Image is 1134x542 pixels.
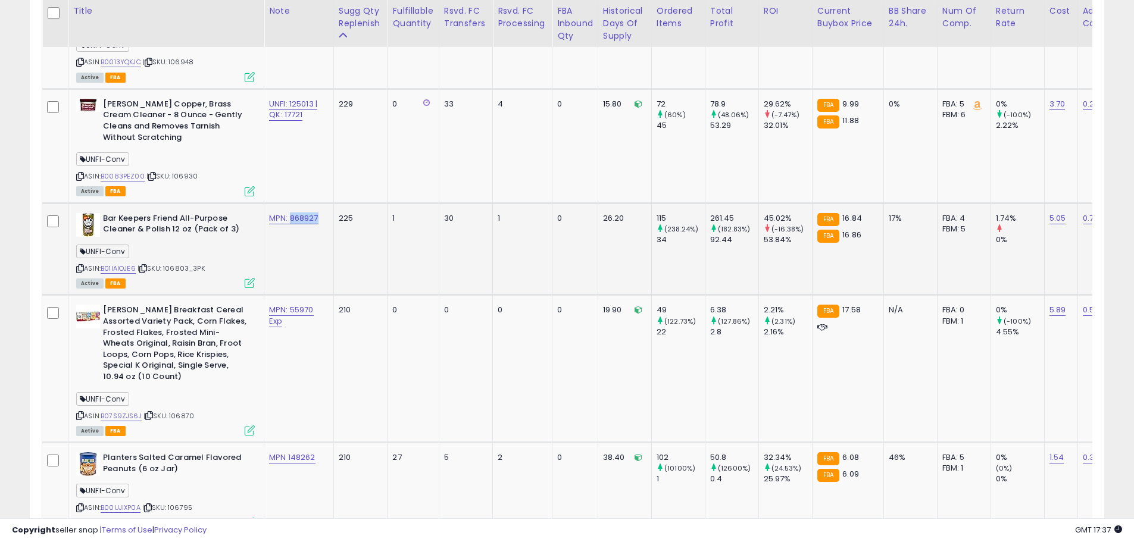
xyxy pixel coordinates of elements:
div: 19.90 [603,305,642,315]
span: FBA [105,186,126,196]
div: ASIN: [76,8,255,81]
div: FBA: 0 [942,305,982,315]
a: B0083PEZ00 [101,171,145,181]
div: 2.16% [764,327,812,337]
span: | SKU: 106870 [143,411,194,421]
small: FBA [817,213,839,226]
div: Cost [1049,5,1073,17]
div: 0 [557,213,589,224]
div: seller snap | | [12,525,207,536]
b: Bar Keepers Friend All-Purpose Cleaner & Polish 12 oz (Pack of 3) [103,213,248,238]
div: FBA: 5 [942,99,982,109]
a: B07S9ZJS6J [101,411,142,421]
div: 4.55% [996,327,1044,337]
div: 50.8 [710,452,758,463]
div: 30 [444,213,484,224]
div: 45.02% [764,213,812,224]
div: Fulfillable Quantity [392,5,433,30]
a: MPN: 868927 [269,212,318,224]
div: 6.38 [710,305,758,315]
div: ASIN: [76,305,255,434]
small: (2.31%) [771,317,795,326]
div: 2.8 [710,327,758,337]
div: 0% [996,474,1044,484]
small: (10100%) [664,463,695,473]
small: (127.86%) [718,317,750,326]
span: 9.99 [842,98,859,109]
small: FBA [817,305,839,318]
div: 229 [339,99,379,109]
div: 4 [498,99,543,109]
div: 72 [657,99,705,109]
div: N/A [889,305,928,315]
a: B01IAIOJE6 [101,264,136,274]
span: 17.58 [842,304,861,315]
div: 0 [392,99,429,109]
span: | SKU: 106795 [142,503,192,512]
small: FBA [817,115,839,129]
div: 78.9 [710,99,758,109]
div: 2 [498,452,543,463]
div: FBM: 1 [942,316,982,327]
div: 32.34% [764,452,812,463]
span: 16.84 [842,212,862,224]
div: Num of Comp. [942,5,986,30]
span: 16.86 [842,229,861,240]
small: (12600%) [718,463,751,473]
img: 41oJdNT6WaL._SL40_.jpg [76,99,100,112]
span: 2025-08-17 17:37 GMT [1075,524,1122,535]
small: (48.06%) [718,110,749,120]
a: MPN 148262 [269,452,315,463]
div: 27 [392,452,429,463]
div: 26.20 [603,213,642,224]
div: 29.62% [764,99,812,109]
small: (122.73%) [664,317,696,326]
div: 0% [996,305,1044,315]
div: 0.4 [710,474,758,484]
div: 0% [996,234,1044,245]
div: FBA: 4 [942,213,982,224]
div: 53.84% [764,234,812,245]
div: ASIN: [76,99,255,195]
span: All listings currently available for purchase on Amazon [76,73,104,83]
div: ASIN: [76,213,255,287]
b: [PERSON_NAME] Breakfast Cereal Assorted Variety Pack, Corn Flakes, Frosted Flakes, Frosted Mini-W... [103,305,248,385]
div: FBM: 1 [942,463,982,474]
span: | SKU: 106948 [143,57,193,67]
div: 0 [392,305,429,315]
small: (-16.38%) [771,224,804,234]
div: Historical Days Of Supply [603,5,646,42]
span: | SKU: 106803_3PK [138,264,205,273]
div: Rsvd. FC Transfers [444,5,488,30]
a: B00UJIXP0A [101,503,140,513]
small: (182.83%) [718,224,750,234]
div: 17% [889,213,928,224]
span: 6.09 [842,468,859,480]
span: All listings currently available for purchase on Amazon [76,186,104,196]
div: 0% [996,99,1044,109]
span: 11.88 [842,115,859,126]
small: FBA [817,469,839,482]
div: 115 [657,213,705,224]
span: FBA [105,426,126,436]
span: All listings currently available for purchase on Amazon [76,426,104,436]
small: (0%) [996,463,1013,473]
a: 5.89 [1049,304,1066,316]
img: 51qQ-SW2M0L._SL40_.jpg [76,452,100,476]
small: (-7.47%) [771,110,799,120]
div: FBM: 6 [942,109,982,120]
div: 53.29 [710,120,758,131]
div: ROI [764,5,807,17]
div: 0 [557,99,589,109]
a: 0.75 [1083,212,1099,224]
div: FBM: 5 [942,224,982,234]
div: 225 [339,213,379,224]
small: (24.53%) [771,463,801,473]
div: BB Share 24h. [889,5,932,30]
div: 15.80 [603,99,642,109]
span: | SKU: 106930 [146,171,198,181]
a: 0.58 [1083,304,1099,316]
div: 1 [498,213,543,224]
div: 102 [657,452,705,463]
div: 22 [657,327,705,337]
